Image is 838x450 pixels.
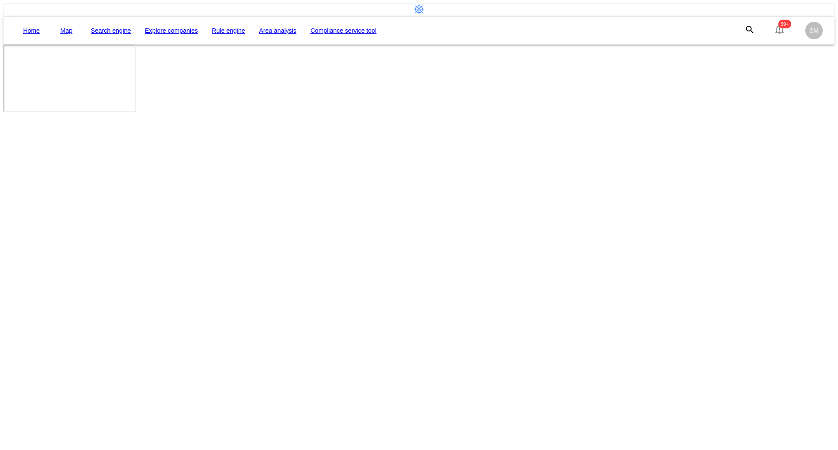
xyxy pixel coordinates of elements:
a: Area analysis [259,25,297,36]
a: Home [23,25,40,36]
button: Area analysis [256,23,300,39]
a: Map [60,25,72,36]
button: Search engine [87,23,134,39]
button: Explore companies [141,23,201,39]
button: Map [52,23,80,39]
button: Home [17,23,45,39]
div: Notification center [774,24,785,37]
a: Compliance service tool [310,25,376,36]
span: SM [809,27,818,34]
a: Explore companies [145,25,198,36]
button: SM [804,21,824,41]
button: 99+ [769,19,790,42]
a: 99+ [769,26,790,34]
a: Rule engine [212,25,245,36]
a: Search engine [91,25,131,36]
button: Compliance service tool [307,23,380,39]
button: Rule engine [208,23,248,39]
iframe: Chat [801,411,831,443]
span: 99+ [778,20,791,28]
